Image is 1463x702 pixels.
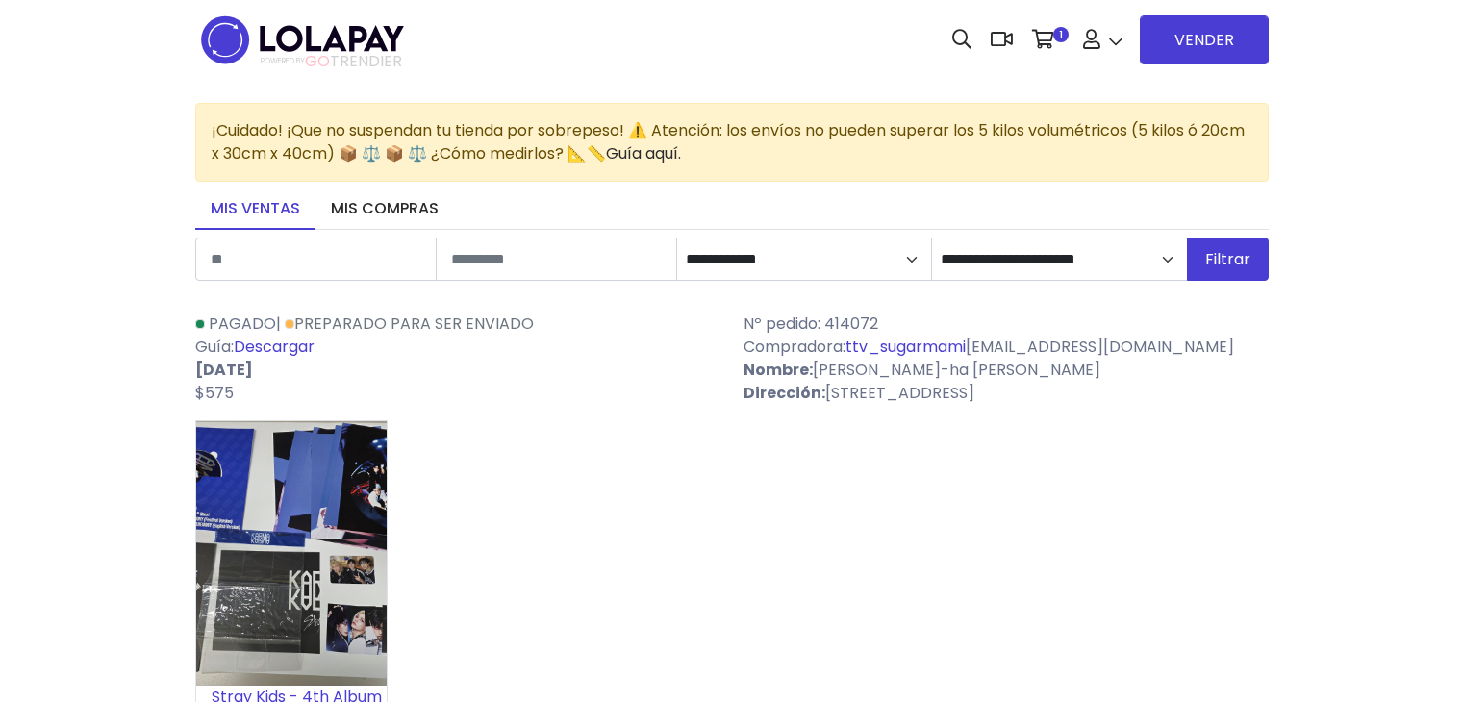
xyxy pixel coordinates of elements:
[744,382,1269,405] p: [STREET_ADDRESS]
[234,336,315,358] a: Descargar
[1022,11,1073,68] a: 1
[1187,238,1269,281] button: Filtrar
[744,359,813,381] strong: Nombre:
[195,10,410,70] img: logo
[305,50,330,72] span: GO
[744,336,1269,359] p: Compradora: [EMAIL_ADDRESS][DOMAIN_NAME]
[196,421,387,686] img: small_1756106248388.jpeg
[261,56,305,66] span: POWERED BY
[744,313,1269,336] p: Nº pedido: 414072
[744,382,825,404] strong: Dirección:
[261,53,402,70] span: TRENDIER
[606,142,681,164] a: Guía aquí.
[195,382,234,404] span: $575
[845,336,966,358] a: ttv_sugarmami
[315,189,454,230] a: Mis compras
[1053,27,1069,42] span: 1
[209,313,276,335] span: Pagado
[195,359,720,382] p: [DATE]
[195,189,315,230] a: Mis ventas
[285,313,534,335] a: Preparado para ser enviado
[184,313,732,405] div: | Guía:
[1140,15,1269,64] a: VENDER
[744,359,1269,382] p: [PERSON_NAME]-ha [PERSON_NAME]
[212,119,1245,164] span: ¡Cuidado! ¡Que no suspendan tu tienda por sobrepeso! ⚠️ Atención: los envíos no pueden superar lo...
